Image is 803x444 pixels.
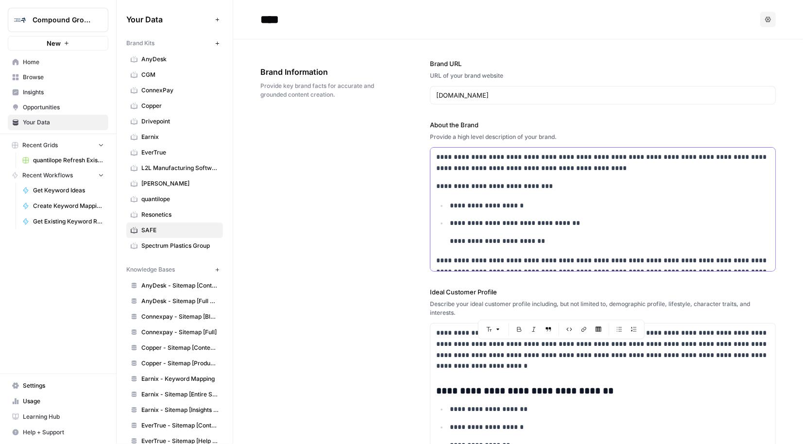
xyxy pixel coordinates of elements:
a: EverTrue [126,145,223,160]
div: Describe your ideal customer profile including, but not limited to, demographic profile, lifestyl... [430,300,776,317]
span: Compound Growth [33,15,91,25]
span: Connexpay - Sitemap [Blogs & Whitepapers] [141,312,219,321]
a: Drivepoint [126,114,223,129]
a: Copper - Sitemap [Product Features] [126,356,223,371]
span: Earnix - Sitemap [Entire Site] [141,390,219,399]
a: Get Keyword Ideas [18,183,108,198]
span: Copper [141,102,219,110]
span: Create Keyword Mapping Logic for Page Group [33,202,104,210]
a: Browse [8,69,108,85]
span: Provide key brand facts for accurate and grounded content creation. [260,82,376,99]
span: L2L Manufacturing Software [141,164,219,172]
span: Usage [23,397,104,406]
span: Browse [23,73,104,82]
span: Settings [23,381,104,390]
span: Your Data [126,14,211,25]
span: Copper - Sitemap [Product Features] [141,359,219,368]
span: Resonetics [141,210,219,219]
a: L2L Manufacturing Software [126,160,223,176]
a: quantilope Refresh Existing Content [18,153,108,168]
a: AnyDesk - Sitemap [Full Site] [126,293,223,309]
button: Recent Grids [8,138,108,153]
span: Brand Information [260,66,376,78]
span: SAFE [141,226,219,235]
a: Connexpay - Sitemap [Blogs & Whitepapers] [126,309,223,324]
input: www.sundaysoccer.com [436,90,769,100]
a: Get Existing Keyword Recommendations [18,214,108,229]
span: Spectrum Plastics Group [141,241,219,250]
span: Your Data [23,118,104,127]
span: quantilope [141,195,219,204]
span: Get Existing Keyword Recommendations [33,217,104,226]
span: Earnix - Sitemap [Insights Center & Blogs] [141,406,219,414]
a: Copper [126,98,223,114]
a: Settings [8,378,108,393]
a: Spectrum Plastics Group [126,238,223,254]
a: Connexpay - Sitemap [Full] [126,324,223,340]
label: Ideal Customer Profile [430,287,776,297]
span: Learning Hub [23,412,104,421]
a: Learning Hub [8,409,108,425]
a: Usage [8,393,108,409]
a: AnyDesk - Sitemap [Content Resources] [126,278,223,293]
button: Help + Support [8,425,108,440]
a: Earnix [126,129,223,145]
div: URL of your brand website [430,71,776,80]
a: Home [8,54,108,70]
a: Opportunities [8,100,108,115]
a: [PERSON_NAME] [126,176,223,191]
span: Earnix - Keyword Mapping [141,375,219,383]
div: Provide a high level description of your brand. [430,133,776,141]
a: Insights [8,85,108,100]
button: New [8,36,108,51]
span: Recent Workflows [22,171,73,180]
span: Knowledge Bases [126,265,175,274]
a: Your Data [8,115,108,130]
a: SAFE [126,222,223,238]
img: Compound Growth Logo [11,11,29,29]
a: ConnexPay [126,83,223,98]
span: Help + Support [23,428,104,437]
a: AnyDesk [126,51,223,67]
span: New [47,38,61,48]
span: Drivepoint [141,117,219,126]
a: CGM [126,67,223,83]
span: EverTrue [141,148,219,157]
span: Earnix [141,133,219,141]
span: AnyDesk - Sitemap [Content Resources] [141,281,219,290]
span: ConnexPay [141,86,219,95]
a: quantilope [126,191,223,207]
span: Connexpay - Sitemap [Full] [141,328,219,337]
span: Recent Grids [22,141,58,150]
button: Workspace: Compound Growth [8,8,108,32]
span: quantilope Refresh Existing Content [33,156,104,165]
span: Copper - Sitemap [Content: Blogs, Guides, etc.] [141,343,219,352]
a: Create Keyword Mapping Logic for Page Group [18,198,108,214]
span: AnyDesk [141,55,219,64]
button: Recent Workflows [8,168,108,183]
span: Home [23,58,104,67]
a: Resonetics [126,207,223,222]
span: AnyDesk - Sitemap [Full Site] [141,297,219,306]
span: Get Keyword Ideas [33,186,104,195]
span: Opportunities [23,103,104,112]
a: Earnix - Sitemap [Insights Center & Blogs] [126,402,223,418]
label: About the Brand [430,120,776,130]
span: [PERSON_NAME] [141,179,219,188]
span: Brand Kits [126,39,154,48]
a: Earnix - Sitemap [Entire Site] [126,387,223,402]
span: EverTrue - Sitemap [Content via /learn] [141,421,219,430]
span: Insights [23,88,104,97]
a: EverTrue - Sitemap [Content via /learn] [126,418,223,433]
span: CGM [141,70,219,79]
a: Copper - Sitemap [Content: Blogs, Guides, etc.] [126,340,223,356]
label: Brand URL [430,59,776,68]
a: Earnix - Keyword Mapping [126,371,223,387]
